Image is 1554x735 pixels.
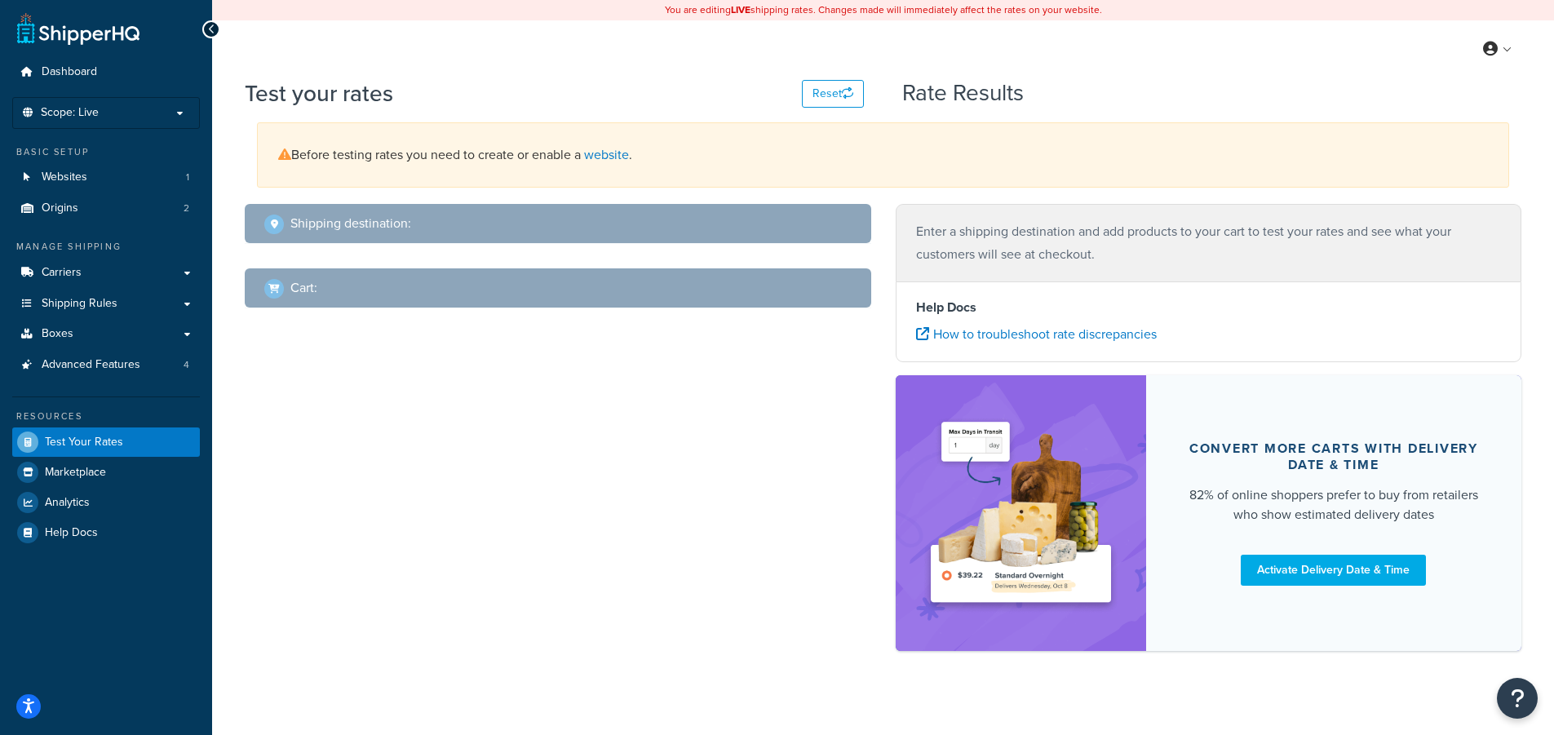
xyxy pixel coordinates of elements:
[731,2,750,17] b: LIVE
[12,427,200,457] a: Test Your Rates
[45,436,123,449] span: Test Your Rates
[1497,678,1538,719] button: Open Resource Center
[12,518,200,547] a: Help Docs
[42,266,82,280] span: Carriers
[257,122,1509,188] div: Before testing rates you need to create or enable a .
[186,170,189,184] span: 1
[184,201,189,215] span: 2
[916,220,1502,266] p: Enter a shipping destination and add products to your cart to test your rates and see what your c...
[41,106,99,120] span: Scope: Live
[12,57,200,87] a: Dashboard
[1241,555,1426,586] a: Activate Delivery Date & Time
[902,81,1024,106] h2: Rate Results
[12,488,200,517] a: Analytics
[42,297,117,311] span: Shipping Rules
[12,193,200,224] li: Origins
[245,77,393,109] h1: Test your rates
[12,162,200,193] a: Websites1
[42,327,73,341] span: Boxes
[184,358,189,372] span: 4
[1185,485,1483,525] div: 82% of online shoppers prefer to buy from retailers who show estimated delivery dates
[12,145,200,159] div: Basic Setup
[45,526,98,540] span: Help Docs
[1185,441,1483,473] div: Convert more carts with delivery date & time
[12,410,200,423] div: Resources
[42,170,87,184] span: Websites
[45,496,90,510] span: Analytics
[802,80,864,108] button: Reset
[12,162,200,193] li: Websites
[42,201,78,215] span: Origins
[42,358,140,372] span: Advanced Features
[42,65,97,79] span: Dashboard
[290,216,411,231] h2: Shipping destination :
[12,350,200,380] li: Advanced Features
[12,193,200,224] a: Origins2
[916,325,1157,343] a: How to troubleshoot rate discrepancies
[12,240,200,254] div: Manage Shipping
[12,458,200,487] a: Marketplace
[12,319,200,349] a: Boxes
[12,258,200,288] a: Carriers
[290,281,317,295] h2: Cart :
[920,400,1122,627] img: feature-image-ddt-36eae7f7280da8017bfb280eaccd9c446f90b1fe08728e4019434db127062ab4.png
[45,466,106,480] span: Marketplace
[12,350,200,380] a: Advanced Features4
[916,298,1502,317] h4: Help Docs
[584,145,629,164] a: website
[12,289,200,319] a: Shipping Rules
